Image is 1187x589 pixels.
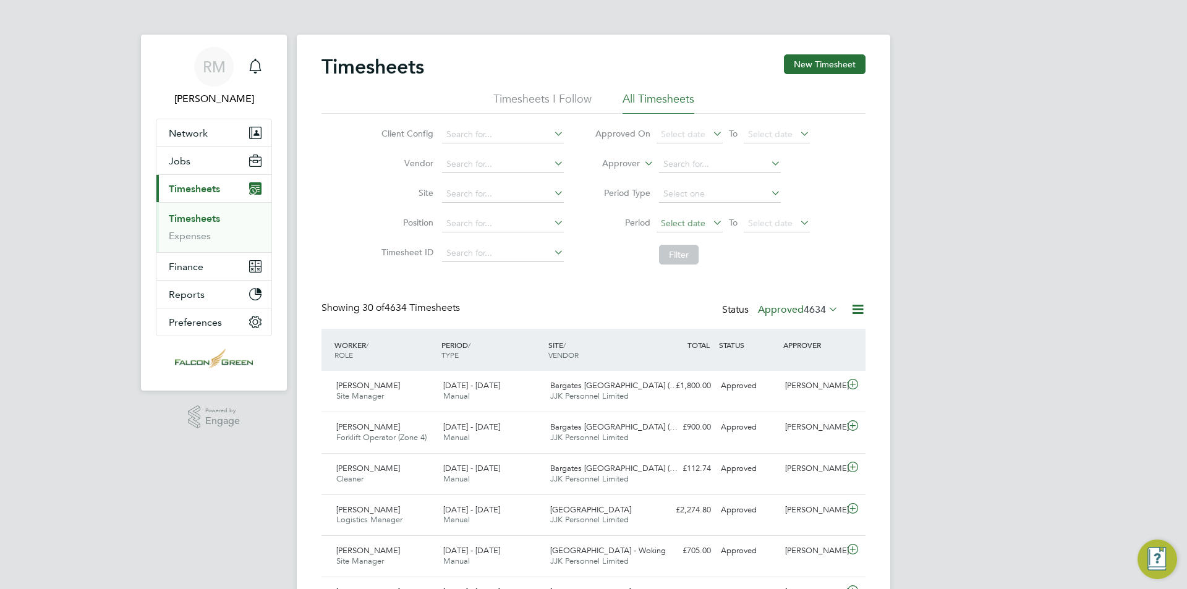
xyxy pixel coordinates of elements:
[659,245,699,265] button: Filter
[169,155,190,167] span: Jobs
[443,514,470,525] span: Manual
[336,422,400,432] span: [PERSON_NAME]
[442,215,564,232] input: Search for...
[378,247,433,258] label: Timesheet ID
[748,129,793,140] span: Select date
[725,214,741,231] span: To
[716,500,780,520] div: Approved
[758,303,838,316] label: Approved
[156,202,271,252] div: Timesheets
[443,556,470,566] span: Manual
[595,128,650,139] label: Approved On
[748,218,793,229] span: Select date
[156,47,272,106] a: RM[PERSON_NAME]
[722,302,841,319] div: Status
[545,334,652,366] div: SITE
[550,422,678,432] span: Bargates [GEOGRAPHIC_DATA] (…
[780,334,845,356] div: APPROVER
[378,128,433,139] label: Client Config
[336,391,384,401] span: Site Manager
[652,459,716,479] div: £112.74
[550,380,678,391] span: Bargates [GEOGRAPHIC_DATA] (…
[550,463,678,473] span: Bargates [GEOGRAPHIC_DATA] (…
[550,473,629,484] span: JJK Personnel Limited
[563,340,566,350] span: /
[334,350,353,360] span: ROLE
[780,459,845,479] div: [PERSON_NAME]
[443,391,470,401] span: Manual
[652,417,716,438] div: £900.00
[366,340,368,350] span: /
[550,556,629,566] span: JJK Personnel Limited
[550,504,631,515] span: [GEOGRAPHIC_DATA]
[652,500,716,520] div: £2,274.80
[443,545,500,556] span: [DATE] - [DATE]
[321,54,424,79] h2: Timesheets
[205,405,240,416] span: Powered by
[716,541,780,561] div: Approved
[623,91,694,114] li: All Timesheets
[780,417,845,438] div: [PERSON_NAME]
[156,349,272,368] a: Go to home page
[443,432,470,443] span: Manual
[156,281,271,308] button: Reports
[175,349,253,368] img: falcongreen-logo-retina.png
[550,514,629,525] span: JJK Personnel Limited
[716,459,780,479] div: Approved
[661,129,705,140] span: Select date
[550,391,629,401] span: JJK Personnel Limited
[362,302,385,314] span: 30 of
[780,541,845,561] div: [PERSON_NAME]
[584,158,640,170] label: Approver
[169,316,222,328] span: Preferences
[550,432,629,443] span: JJK Personnel Limited
[550,545,666,556] span: [GEOGRAPHIC_DATA] - Woking
[336,380,400,391] span: [PERSON_NAME]
[321,302,462,315] div: Showing
[156,175,271,202] button: Timesheets
[780,500,845,520] div: [PERSON_NAME]
[443,380,500,391] span: [DATE] - [DATE]
[443,463,500,473] span: [DATE] - [DATE]
[652,541,716,561] div: £705.00
[442,185,564,203] input: Search for...
[203,59,226,75] span: RM
[595,187,650,198] label: Period Type
[156,253,271,280] button: Finance
[784,54,866,74] button: New Timesheet
[378,187,433,198] label: Site
[336,432,427,443] span: Forklift Operator (Zone 4)
[378,158,433,169] label: Vendor
[336,504,400,515] span: [PERSON_NAME]
[156,147,271,174] button: Jobs
[205,416,240,426] span: Engage
[169,230,211,242] a: Expenses
[687,340,710,350] span: TOTAL
[438,334,545,366] div: PERIOD
[442,126,564,143] input: Search for...
[804,303,826,316] span: 4634
[493,91,592,114] li: Timesheets I Follow
[156,308,271,336] button: Preferences
[336,556,384,566] span: Site Manager
[548,350,579,360] span: VENDOR
[716,417,780,438] div: Approved
[188,405,240,429] a: Powered byEngage
[780,376,845,396] div: [PERSON_NAME]
[443,422,500,432] span: [DATE] - [DATE]
[336,514,402,525] span: Logistics Manager
[1138,540,1177,579] button: Engage Resource Center
[442,245,564,262] input: Search for...
[443,473,470,484] span: Manual
[595,217,650,228] label: Period
[443,504,500,515] span: [DATE] - [DATE]
[716,334,780,356] div: STATUS
[336,473,364,484] span: Cleaner
[659,185,781,203] input: Select one
[156,91,272,106] span: Roisin Murphy
[362,302,460,314] span: 4634 Timesheets
[169,127,208,139] span: Network
[442,156,564,173] input: Search for...
[331,334,438,366] div: WORKER
[378,217,433,228] label: Position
